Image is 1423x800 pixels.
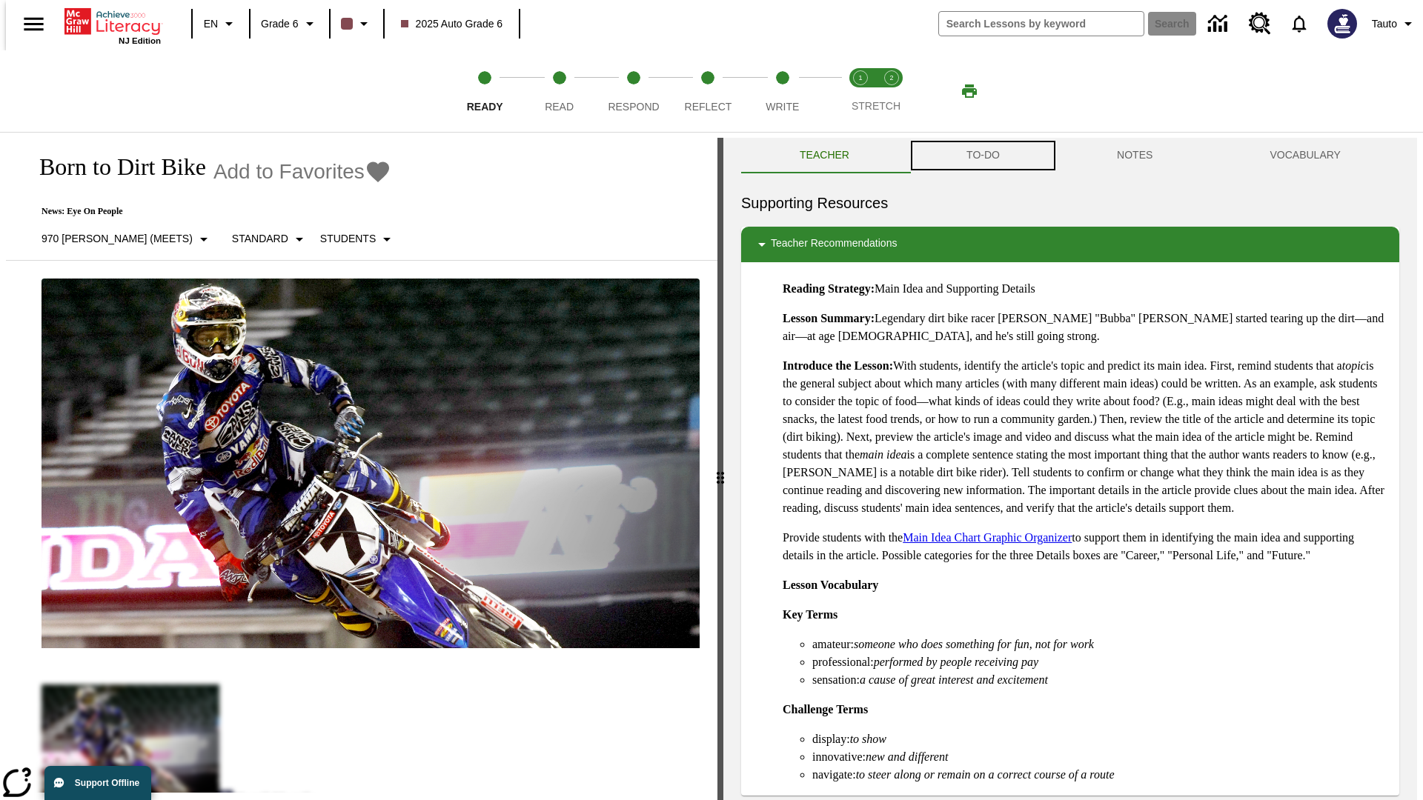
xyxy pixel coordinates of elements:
[1318,4,1366,43] button: Select a new avatar
[783,357,1387,517] p: With students, identify the article's topic and predict its main idea. First, remind students tha...
[36,226,219,253] button: Select Lexile, 970 Lexile (Meets)
[889,74,893,81] text: 2
[946,78,993,104] button: Print
[685,101,732,113] span: Reflect
[213,160,365,184] span: Add to Favorites
[812,636,1387,653] li: amateur:
[255,10,325,37] button: Grade: Grade 6, Select a grade
[741,138,908,173] button: Teacher
[783,579,878,591] strong: Lesson Vocabulary
[204,16,218,32] span: EN
[1280,4,1318,43] a: Notifications
[783,280,1387,298] p: Main Idea and Supporting Details
[939,12,1144,36] input: search field
[854,638,1094,650] em: someone who does something for fun, not for work
[1327,9,1357,39] img: Avatar
[740,50,826,132] button: Write step 5 of 5
[812,748,1387,766] li: innovative:
[723,138,1417,800] div: activity
[839,50,882,132] button: Stretch Read step 1 of 2
[64,5,161,45] div: Home
[783,282,875,295] strong: Reading Strategy:
[442,50,528,132] button: Ready step 1 of 5
[42,231,193,247] p: 970 [PERSON_NAME] (Meets)
[545,101,574,113] span: Read
[226,226,314,253] button: Scaffolds, Standard
[812,653,1387,671] li: professional:
[261,16,299,32] span: Grade 6
[467,101,503,113] span: Ready
[197,10,245,37] button: Language: EN, Select a language
[42,279,700,649] img: Motocross racer James Stewart flies through the air on his dirt bike.
[44,766,151,800] button: Support Offline
[766,101,799,113] span: Write
[591,50,677,132] button: Respond step 3 of 5
[119,36,161,45] span: NJ Edition
[812,671,1387,689] li: sensation:
[850,733,886,745] em: to show
[717,138,723,800] div: Press Enter or Spacebar and then press right and left arrow keys to move the slider
[783,310,1387,345] p: Legendary dirt bike racer [PERSON_NAME] "Bubba" [PERSON_NAME] started tearing up the dirt—and air...
[24,206,402,217] p: News: Eye On People
[516,50,602,132] button: Read step 2 of 5
[741,227,1399,262] div: Teacher Recommendations
[741,138,1399,173] div: Instructional Panel Tabs
[1240,4,1280,44] a: Resource Center, Will open in new tab
[608,101,659,113] span: Respond
[1199,4,1240,44] a: Data Center
[860,673,1048,686] em: a cause of great interest and excitement
[783,312,875,324] strong: Lesson Summary:
[903,531,1072,544] a: Main Idea Chart Graphic Organizer
[24,153,206,181] h1: Born to Dirt Bike
[812,766,1387,784] li: navigate:
[1058,138,1211,173] button: NOTES
[812,730,1387,748] li: display:
[232,231,288,247] p: Standard
[335,10,379,37] button: Class color is dark brown. Change class color
[741,191,1399,215] h6: Supporting Resources
[401,16,503,32] span: 2025 Auto Grade 6
[870,50,913,132] button: Stretch Respond step 2 of 2
[1211,138,1399,173] button: VOCABULARY
[858,74,862,81] text: 1
[665,50,751,132] button: Reflect step 4 of 5
[874,656,1038,668] em: performed by people receiving pay
[783,608,837,621] strong: Key Terms
[783,359,893,372] strong: Introduce the Lesson:
[320,231,376,247] p: Students
[860,448,907,461] em: main idea
[314,226,402,253] button: Select Student
[1366,10,1423,37] button: Profile/Settings
[852,100,900,112] span: STRETCH
[908,138,1058,173] button: TO-DO
[1372,16,1397,32] span: Tauto
[75,778,139,788] span: Support Offline
[783,529,1387,564] p: Provide students with the to support them in identifying the main idea and supporting details in ...
[771,236,897,253] p: Teacher Recommendations
[856,768,1115,781] em: to steer along or remain on a correct course of a route
[783,703,868,716] strong: Challenge Terms
[6,138,717,793] div: reading
[1342,359,1366,372] em: topic
[213,159,391,184] button: Add to Favorites - Born to Dirt Bike
[12,2,56,46] button: Open side menu
[866,750,948,763] em: new and different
